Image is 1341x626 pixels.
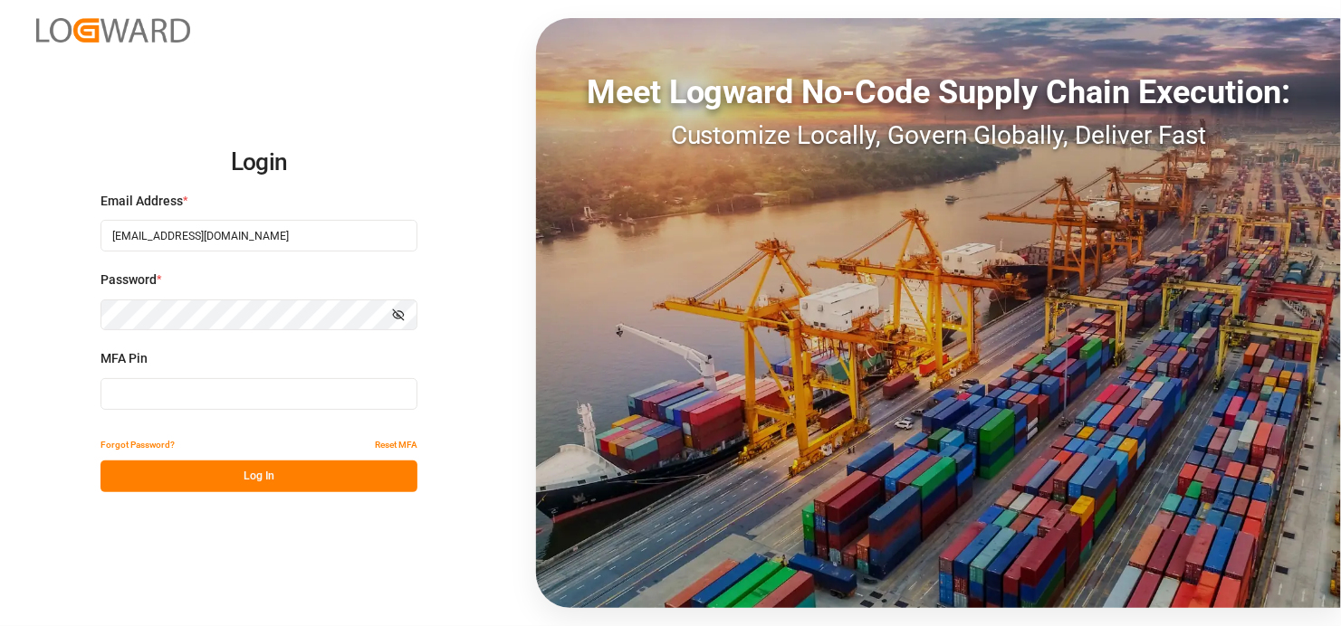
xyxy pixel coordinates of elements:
[101,460,417,492] button: Log In
[101,192,183,211] span: Email Address
[101,220,417,251] input: Enter your email
[375,429,417,460] button: Reset MFA
[101,429,175,460] button: Forgot Password?
[536,68,1341,117] div: Meet Logward No-Code Supply Chain Execution:
[101,134,417,192] h2: Login
[101,270,157,289] span: Password
[36,18,190,43] img: Logward_new_orange.png
[536,117,1341,155] div: Customize Locally, Govern Globally, Deliver Fast
[101,349,148,368] span: MFA Pin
